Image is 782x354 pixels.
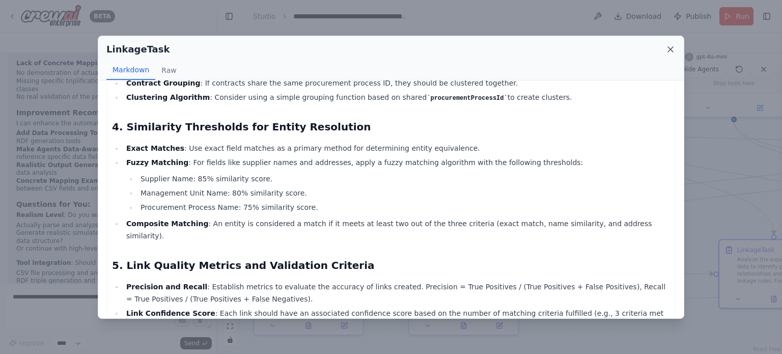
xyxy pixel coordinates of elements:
[123,142,670,154] li: : Use exact field matches as a primary method for determining entity equivalence.
[155,61,182,80] button: Raw
[123,156,670,213] li: : For fields like supplier names and addresses, apply a fuzzy matching algorithm with the followi...
[123,77,670,89] li: : If contracts share the same procurement process ID, they should be clustered together.
[137,173,670,185] li: Supplier Name: 85% similarity score.
[126,220,208,228] strong: Composite Matching
[106,42,170,57] h2: LinkageTask
[106,61,155,80] button: Markdown
[137,187,670,199] li: Management Unit Name: 80% similarity score.
[126,158,188,167] strong: Fuzzy Matching
[112,120,670,134] h2: 4. Similarity Thresholds for Entity Resolution
[126,309,215,317] strong: Link Confidence Score
[112,258,670,273] h2: 5. Link Quality Metrics and Validation Criteria
[126,93,210,101] strong: Clustering Algorithm
[126,79,201,87] strong: Contract Grouping
[126,144,184,152] strong: Exact Matches
[126,283,207,291] strong: Precision and Recall
[123,307,670,332] li: : Each link should have an associated confidence score based on the number of matching criteria f...
[123,217,670,242] li: : An entity is considered a match if it meets at least two out of the three criteria (exact match...
[123,281,670,305] li: : Establish metrics to evaluate the accuracy of links created. Precision = True Positives / (True...
[427,95,507,102] code: procurementProcessId
[123,91,670,104] li: : Consider using a simple grouping function based on shared to create clusters.
[137,201,670,213] li: Procurement Process Name: 75% similarity score.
